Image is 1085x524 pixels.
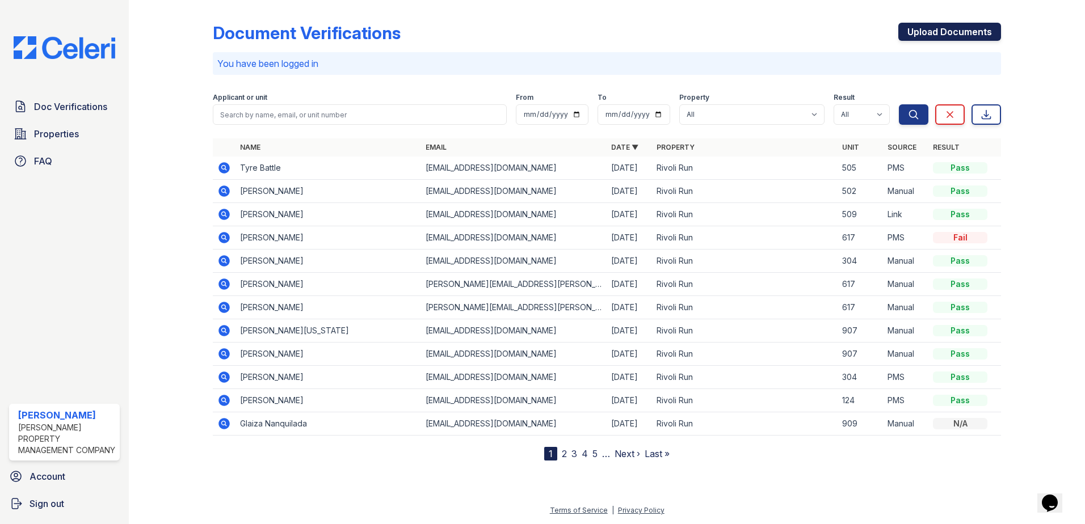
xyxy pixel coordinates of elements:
td: Rivoli Run [652,157,838,180]
div: Pass [933,302,987,313]
td: Manual [883,319,928,343]
a: Account [5,465,124,488]
td: 907 [838,319,883,343]
img: CE_Logo_Blue-a8612792a0a2168367f1c8372b55b34899dd931a85d93a1a3d3e32e68fde9ad4.png [5,36,124,59]
td: Rivoli Run [652,203,838,226]
td: [PERSON_NAME][EMAIL_ADDRESS][PERSON_NAME][DOMAIN_NAME] [421,296,607,319]
td: Tyre Battle [235,157,421,180]
a: Date ▼ [611,143,638,151]
a: Source [888,143,916,151]
label: Property [679,93,709,102]
td: Link [883,203,928,226]
td: [PERSON_NAME] [235,250,421,273]
a: Next › [615,448,640,459]
td: 505 [838,157,883,180]
span: Sign out [30,497,64,510]
td: [DATE] [607,157,652,180]
span: Properties [34,127,79,141]
td: [DATE] [607,250,652,273]
a: 4 [582,448,588,459]
td: Rivoli Run [652,226,838,250]
div: | [612,506,614,514]
div: Fail [933,232,987,243]
td: 617 [838,273,883,296]
span: Account [30,470,65,483]
td: 617 [838,296,883,319]
td: [EMAIL_ADDRESS][DOMAIN_NAME] [421,343,607,366]
div: Pass [933,209,987,220]
a: Properties [9,122,120,145]
div: Pass [933,348,987,360]
td: PMS [883,157,928,180]
div: Pass [933,371,987,383]
div: Pass [933,395,987,406]
td: [PERSON_NAME][EMAIL_ADDRESS][PERSON_NAME][DOMAIN_NAME] [421,273,607,296]
div: 1 [544,447,557,460]
td: Manual [883,343,928,366]
a: Unit [842,143,859,151]
td: [DATE] [607,203,652,226]
td: [DATE] [607,180,652,203]
a: Email [426,143,447,151]
div: Pass [933,162,987,174]
td: 304 [838,250,883,273]
td: Rivoli Run [652,343,838,366]
div: Pass [933,185,987,197]
td: Rivoli Run [652,296,838,319]
td: [DATE] [607,226,652,250]
p: You have been logged in [217,57,996,70]
label: Applicant or unit [213,93,267,102]
td: Manual [883,250,928,273]
div: [PERSON_NAME] Property Management Company [18,422,115,456]
a: Property [657,143,695,151]
iframe: chat widget [1037,479,1074,513]
div: N/A [933,418,987,429]
span: FAQ [34,154,52,168]
label: Result [834,93,855,102]
td: [DATE] [607,366,652,389]
td: Manual [883,273,928,296]
a: 3 [571,448,577,459]
td: [EMAIL_ADDRESS][DOMAIN_NAME] [421,180,607,203]
label: To [598,93,607,102]
td: Rivoli Run [652,180,838,203]
input: Search by name, email, or unit number [213,104,507,125]
td: Manual [883,296,928,319]
td: Rivoli Run [652,389,838,412]
a: Last » [645,448,670,459]
a: 5 [592,448,598,459]
td: [PERSON_NAME] [235,343,421,366]
td: Rivoli Run [652,366,838,389]
td: [PERSON_NAME] [235,273,421,296]
a: Upload Documents [898,23,1001,41]
td: [DATE] [607,296,652,319]
div: [PERSON_NAME] [18,408,115,422]
a: Doc Verifications [9,95,120,118]
td: [DATE] [607,273,652,296]
td: Rivoli Run [652,250,838,273]
td: 304 [838,366,883,389]
td: [DATE] [607,412,652,436]
td: PMS [883,226,928,250]
td: 617 [838,226,883,250]
a: Sign out [5,492,124,515]
td: [EMAIL_ADDRESS][DOMAIN_NAME] [421,203,607,226]
a: FAQ [9,150,120,172]
a: Terms of Service [550,506,608,514]
td: [EMAIL_ADDRESS][DOMAIN_NAME] [421,389,607,412]
td: [PERSON_NAME] [235,180,421,203]
td: Rivoli Run [652,319,838,343]
div: Pass [933,255,987,267]
td: [EMAIL_ADDRESS][DOMAIN_NAME] [421,157,607,180]
a: Privacy Policy [618,506,665,514]
td: 124 [838,389,883,412]
td: [PERSON_NAME] [235,203,421,226]
label: From [516,93,533,102]
div: Document Verifications [213,23,401,43]
td: [DATE] [607,389,652,412]
span: … [602,447,610,460]
td: Glaiza Nanquilada [235,412,421,436]
span: Doc Verifications [34,100,107,113]
a: 2 [562,448,567,459]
